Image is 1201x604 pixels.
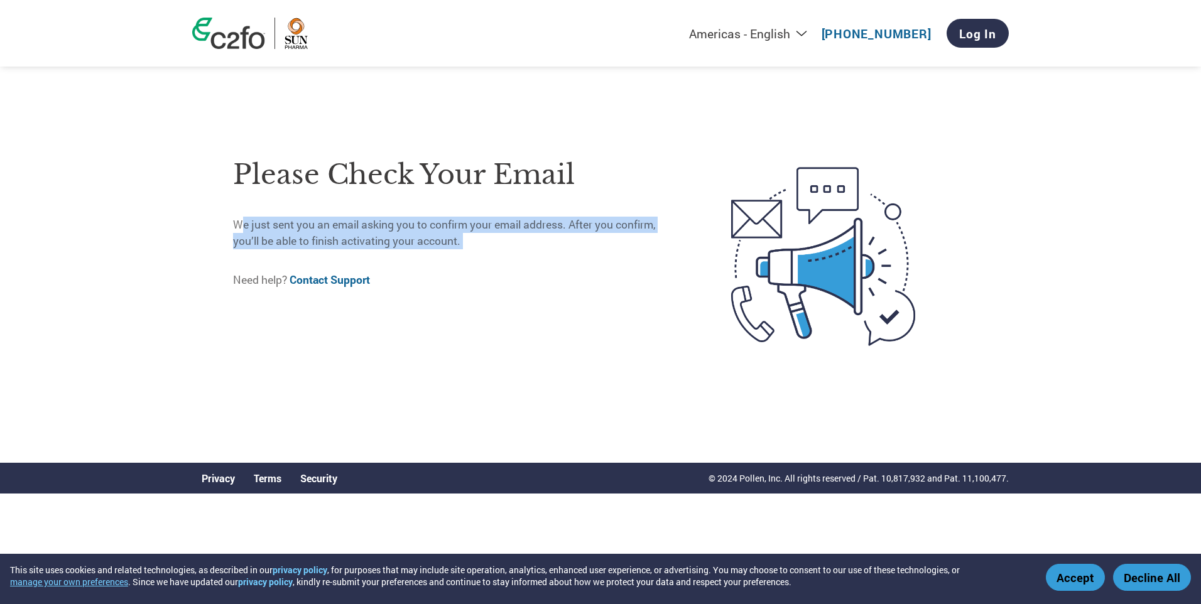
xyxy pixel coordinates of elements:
img: c2fo logo [192,18,265,49]
a: privacy policy [273,564,327,576]
a: Terms [254,472,281,485]
a: Log In [947,19,1009,48]
a: privacy policy [238,576,293,588]
p: We just sent you an email asking you to confirm your email address. After you confirm, you’ll be ... [233,217,678,250]
a: Contact Support [290,272,370,287]
a: [PHONE_NUMBER] [822,26,932,41]
img: Sun Pharma [285,18,308,49]
a: Privacy [202,472,235,485]
p: Need help? [233,272,678,288]
div: This site uses cookies and related technologies, as described in our , for purposes that may incl... [10,564,1028,588]
a: Security [300,472,337,485]
button: Accept [1046,564,1105,591]
h1: Please check your email [233,154,678,195]
img: open-email [678,144,968,368]
p: © 2024 Pollen, Inc. All rights reserved / Pat. 10,817,932 and Pat. 11,100,477. [709,472,1009,485]
button: manage your own preferences [10,576,128,588]
button: Decline All [1113,564,1191,591]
